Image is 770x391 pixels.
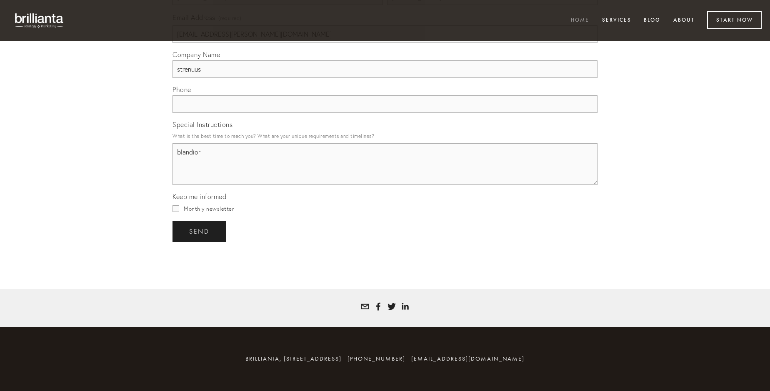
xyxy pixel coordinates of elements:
span: Monthly newsletter [184,205,234,212]
span: Company Name [172,50,220,59]
a: tatyana@brillianta.com [361,302,369,311]
span: Phone [172,85,191,94]
span: Keep me informed [172,192,226,201]
a: Start Now [707,11,762,29]
p: What is the best time to reach you? What are your unique requirements and timelines? [172,130,597,142]
a: Tatyana Bolotnikov White [374,302,382,311]
textarea: blandior [172,143,597,185]
input: Monthly newsletter [172,205,179,212]
span: Special Instructions [172,120,232,129]
span: send [189,228,210,235]
a: About [668,14,700,27]
span: [PHONE_NUMBER] [347,355,405,362]
span: brillianta, [STREET_ADDRESS] [245,355,342,362]
a: Services [597,14,637,27]
a: Tatyana White [387,302,396,311]
a: Home [565,14,595,27]
button: sendsend [172,221,226,242]
a: Blog [638,14,666,27]
img: brillianta - research, strategy, marketing [8,8,71,32]
a: [EMAIL_ADDRESS][DOMAIN_NAME] [411,355,525,362]
a: Tatyana White [401,302,409,311]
